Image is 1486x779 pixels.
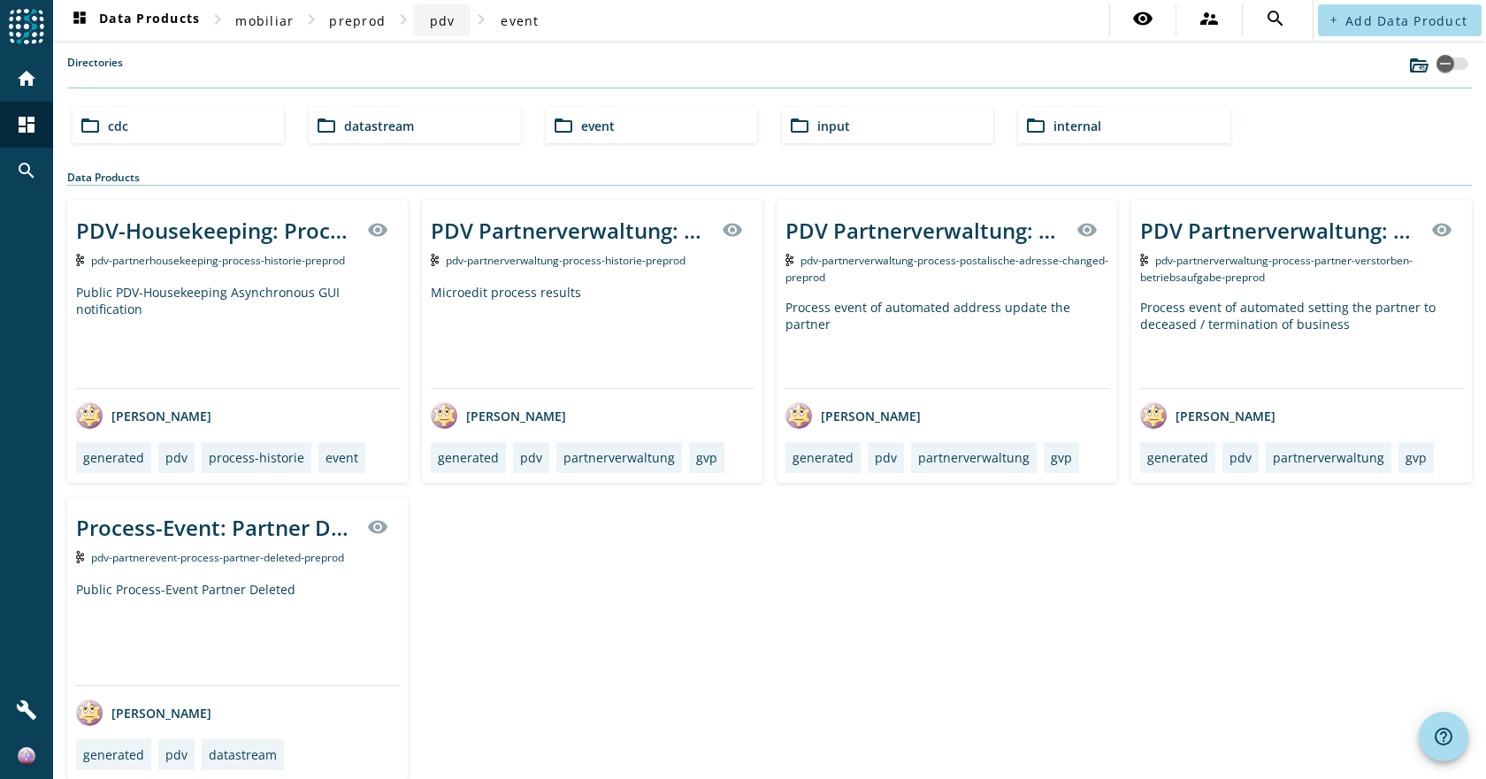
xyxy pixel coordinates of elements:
mat-icon: dashboard [16,114,37,135]
span: preprod [329,12,386,29]
span: mobiliar [235,12,294,29]
img: avatar [1140,402,1167,429]
mat-icon: folder_open [789,115,810,136]
mat-icon: visibility [367,516,388,538]
img: avatar [76,402,103,429]
div: generated [438,449,499,466]
span: event [501,12,539,29]
mat-icon: build [16,699,37,721]
button: event [492,4,548,36]
img: 434442ac890b234229f640c601d9cfb1 [18,747,35,765]
mat-icon: help_outline [1433,726,1454,747]
mat-icon: folder_open [80,115,101,136]
div: gvp [696,449,717,466]
button: preprod [322,4,393,36]
span: datastream [344,118,414,134]
div: event [326,449,358,466]
div: PDV Partnerverwaltung: Process partner moved [785,216,1066,245]
mat-icon: visibility [1132,8,1153,29]
span: Data Products [69,10,200,31]
div: Public PDV-Housekeeping Asynchronous GUI notification [76,284,399,388]
img: Kafka Topic: pdv-partnerverwaltung-process-historie-preprod [431,254,439,266]
span: Kafka Topic: pdv-partnerverwaltung-process-historie-preprod [446,253,686,268]
div: process-historie [209,449,304,466]
div: Process event of automated address update the partner [785,299,1108,388]
img: spoud-logo.svg [9,9,44,44]
mat-icon: chevron_right [471,9,492,30]
mat-icon: home [16,68,37,89]
div: PDV Partnerverwaltung: Process partner verstorben / Betriebsaufgabe [1140,216,1421,245]
div: Public Process-Event Partner Deleted [76,581,399,685]
mat-icon: folder_open [316,115,337,136]
mat-icon: visibility [367,219,388,241]
mat-icon: chevron_right [207,9,228,30]
mat-icon: visibility [722,219,743,241]
img: Kafka Topic: pdv-partnerverwaltung-process-postalische-adresse-changed-preprod [785,254,793,266]
img: avatar [785,402,812,429]
img: Kafka Topic: pdv-partnerhousekeeping-process-historie-preprod [76,254,84,266]
span: Kafka Topic: pdv-partnerverwaltung-process-partner-verstorben-betriebsaufgabe-preprod [1140,253,1413,285]
div: generated [83,449,144,466]
mat-icon: folder_open [553,115,574,136]
div: [PERSON_NAME] [785,402,921,429]
span: event [581,118,615,134]
span: input [817,118,850,134]
span: Kafka Topic: pdv-partnerhousekeeping-process-historie-preprod [91,253,345,268]
span: internal [1053,118,1101,134]
div: [PERSON_NAME] [76,699,211,726]
span: Add Data Product [1345,12,1467,29]
button: pdv [414,4,471,36]
div: gvp [1051,449,1072,466]
mat-icon: chevron_right [301,9,322,30]
span: Kafka Topic: pdv-partnerverwaltung-process-postalische-adresse-changed-preprod [785,253,1108,285]
img: Kafka Topic: pdv-partnerevent-process-partner-deleted-preprod [76,551,84,563]
div: pdv [1229,449,1252,466]
mat-icon: search [1265,8,1286,29]
mat-icon: add [1329,15,1338,25]
div: pdv [875,449,897,466]
div: partnerverwaltung [563,449,675,466]
div: [PERSON_NAME] [431,402,566,429]
div: generated [793,449,854,466]
div: Data Products [67,170,1472,186]
div: datastream [209,746,277,763]
div: generated [83,746,144,763]
img: avatar [76,699,103,726]
img: avatar [431,402,457,429]
div: PDV-Housekeeping: Process Historie [76,216,356,245]
div: [PERSON_NAME] [1140,402,1275,429]
div: pdv [165,449,188,466]
div: [PERSON_NAME] [76,402,211,429]
span: pdv [430,12,456,29]
button: Add Data Product [1318,4,1482,36]
mat-icon: visibility [1431,219,1452,241]
div: pdv [520,449,542,466]
span: cdc [108,118,128,134]
div: Microedit process results [431,284,754,388]
div: gvp [1406,449,1427,466]
span: Kafka Topic: pdv-partnerevent-process-partner-deleted-preprod [91,550,344,565]
mat-icon: dashboard [69,10,90,31]
mat-icon: supervisor_account [1199,8,1220,29]
div: Process-Event: Partner Deleted [76,513,356,542]
mat-icon: folder_open [1025,115,1046,136]
mat-icon: visibility [1076,219,1098,241]
div: Process event of automated setting the partner to deceased / termination of business [1140,299,1463,388]
mat-icon: search [16,160,37,181]
div: pdv [165,746,188,763]
button: Data Products [62,4,207,36]
label: Directories [67,55,123,88]
img: Kafka Topic: pdv-partnerverwaltung-process-partner-verstorben-betriebsaufgabe-preprod [1140,254,1148,266]
mat-icon: chevron_right [393,9,414,30]
div: partnerverwaltung [918,449,1030,466]
div: partnerverwaltung [1273,449,1384,466]
div: PDV Partnerverwaltung: Process Historie [431,216,711,245]
button: mobiliar [228,4,301,36]
div: generated [1147,449,1208,466]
